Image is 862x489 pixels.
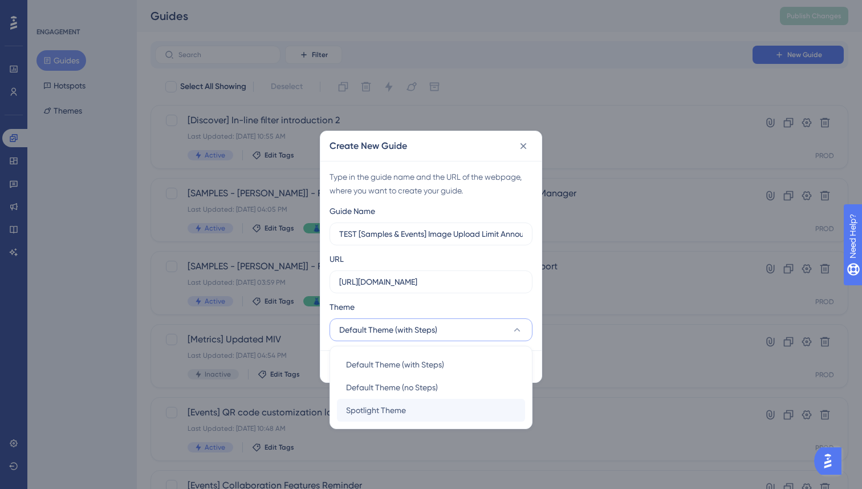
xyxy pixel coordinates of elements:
span: Default Theme (with Steps) [346,358,444,371]
span: Default Theme (no Steps) [346,381,438,394]
iframe: UserGuiding AI Assistant Launcher [814,444,848,478]
span: Spotlight Theme [346,403,406,417]
h2: Create New Guide [330,139,407,153]
div: Type in the guide name and the URL of the webpage, where you want to create your guide. [330,170,532,197]
span: Default Theme (with Steps) [339,323,437,337]
input: https://www.example.com [339,276,523,288]
div: URL [330,252,344,266]
span: Theme [330,300,355,314]
span: Need Help? [27,3,71,17]
div: Guide Name [330,204,375,218]
input: How to Create [339,228,523,240]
